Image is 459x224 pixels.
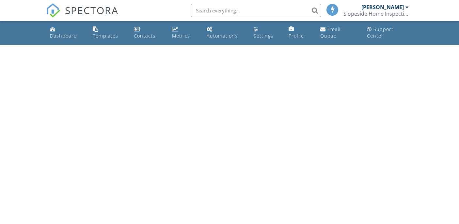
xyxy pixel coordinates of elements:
[204,24,246,42] a: Automations (Basic)
[46,9,119,23] a: SPECTORA
[343,10,409,17] div: Slopeside Home Inspections
[364,24,412,42] a: Support Center
[65,3,119,17] span: SPECTORA
[50,33,77,39] div: Dashboard
[251,24,281,42] a: Settings
[207,33,238,39] div: Automations
[286,24,312,42] a: Company Profile
[367,26,393,39] div: Support Center
[254,33,273,39] div: Settings
[134,33,155,39] div: Contacts
[169,24,199,42] a: Metrics
[90,24,126,42] a: Templates
[46,3,60,18] img: The Best Home Inspection Software - Spectora
[191,4,321,17] input: Search everything...
[320,26,340,39] div: Email Queue
[93,33,118,39] div: Templates
[289,33,304,39] div: Profile
[318,24,359,42] a: Email Queue
[172,33,190,39] div: Metrics
[361,4,404,10] div: [PERSON_NAME]
[47,24,85,42] a: Dashboard
[131,24,164,42] a: Contacts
